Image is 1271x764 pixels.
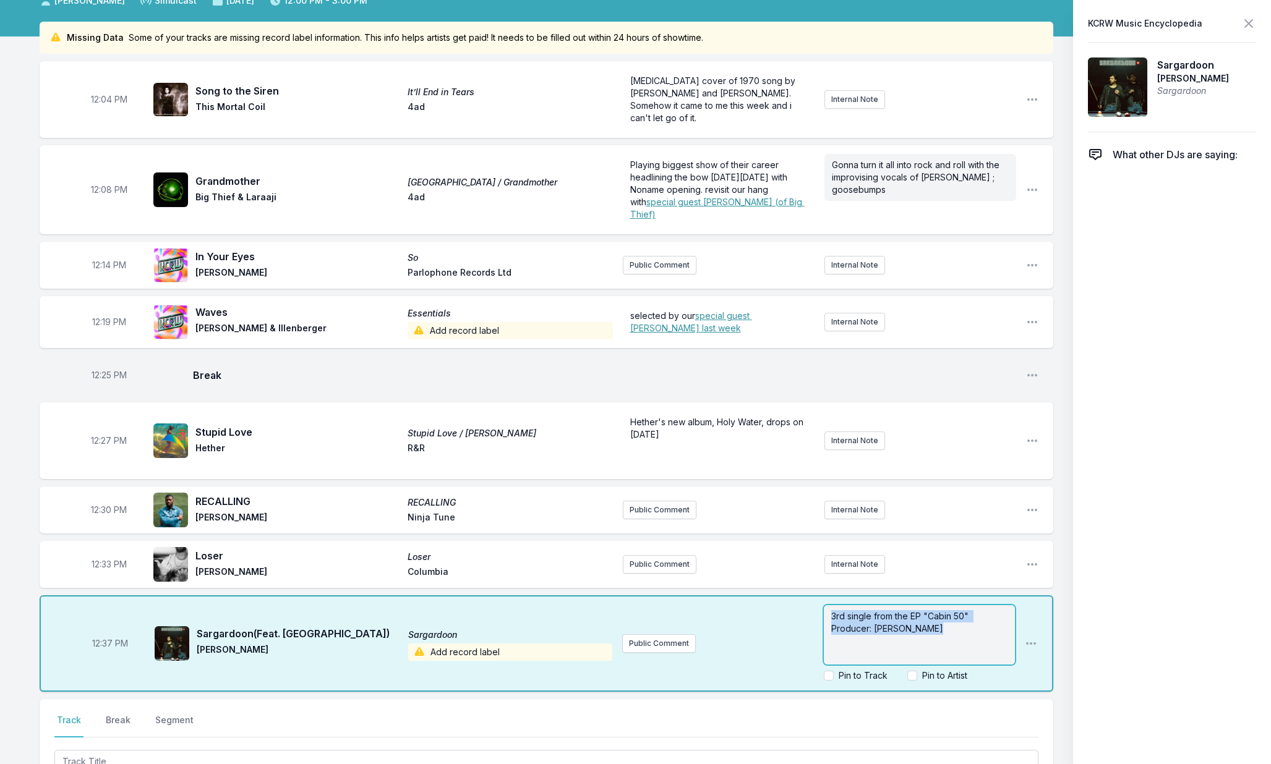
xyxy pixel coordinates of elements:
span: This Mortal Coil [195,101,400,116]
span: Loser [195,548,400,563]
span: Missing Data [67,32,124,44]
span: [MEDICAL_DATA] cover of 1970 song by [PERSON_NAME] and [PERSON_NAME]. Somehow it came to me this ... [630,75,798,123]
span: Gonna turn it all into rock and roll with the improvising vocals of [PERSON_NAME] ; goosebumps [832,159,1002,195]
span: Columbia [408,566,612,580]
span: KCRW Music Encyclopedia [1088,15,1202,32]
img: Stupid Love / Monica [153,423,188,458]
a: special guest [PERSON_NAME] (of Big Thief) [630,197,805,219]
button: Segment [153,714,196,737]
span: Parlophone Records Ltd [408,266,612,281]
img: Loser [153,547,188,582]
span: [PERSON_NAME] [197,643,401,661]
span: Waves [195,305,400,320]
span: Timestamp [91,504,127,516]
span: 3rd single from the EP "Cabin 50" Producer: [PERSON_NAME] [831,611,971,634]
button: Public Comment [622,634,696,653]
span: Add record label [408,643,612,661]
span: Timestamp [91,184,127,196]
button: Internal Note [824,555,885,574]
span: Stupid Love [195,425,400,439]
span: In Your Eyes [195,249,400,264]
span: Timestamp [92,637,128,650]
button: Open playlist item options [1026,316,1038,328]
span: 4ad [408,101,612,116]
span: Sargardoon [408,629,612,641]
span: Stupid Love / [PERSON_NAME] [408,427,612,439]
button: Internal Note [824,501,885,519]
button: Open playlist item options [1026,184,1038,196]
label: Pin to Track [839,669,888,682]
img: Essentials [153,305,188,339]
span: It’ll End in Tears [408,86,612,98]
span: Timestamp [92,558,127,571]
span: Sargardoon [1157,85,1229,97]
button: Public Comment [623,555,696,574]
label: Pin to Artist [922,669,967,682]
span: Timestamp [91,93,127,106]
span: Sargardoon [1157,57,1229,72]
span: [PERSON_NAME] [195,511,400,526]
img: It’ll End in Tears [153,83,188,117]
span: RECALLING [408,496,612,509]
button: Open playlist item options [1026,435,1038,447]
button: Public Comment [623,501,696,519]
span: Add record label [408,322,612,339]
button: Internal Note [824,313,885,331]
button: Track [54,714,83,737]
img: Sargardoon [1088,57,1147,117]
span: Hether [195,442,400,457]
span: What other DJs are saying: [1113,147,1238,162]
button: Break [103,714,133,737]
button: Open playlist item options [1026,93,1038,106]
img: Sargardoon [155,626,189,661]
button: Public Comment [623,256,696,274]
span: Break [193,368,1016,383]
span: selected by our [630,310,695,321]
button: Open playlist item options [1026,558,1038,571]
span: R&R [408,442,612,457]
span: Big Thief & Laraaji [195,191,400,206]
span: Hether's new album, Holy Water, drops on [DATE] [630,417,806,439]
span: RECALLING [195,494,400,509]
button: Open playlist item options [1025,637,1037,650]
span: Sargardoon (Feat. [GEOGRAPHIC_DATA]) [197,626,401,641]
span: Loser [408,551,612,563]
span: Playing biggest show of their career headlining the bow [DATE][DATE] with Noname opening. revisit... [630,159,790,207]
span: Timestamp [92,259,126,271]
span: [PERSON_NAME] [195,266,400,281]
span: Timestamp [92,316,126,328]
img: RECALLING [153,493,188,527]
button: Open playlist item options [1026,504,1038,516]
span: [GEOGRAPHIC_DATA] / Grandmother [408,176,612,189]
button: Internal Note [824,90,885,109]
button: Internal Note [824,256,885,274]
button: Internal Note [824,431,885,450]
span: Ninja Tune [408,511,612,526]
span: [PERSON_NAME] [195,566,400,580]
span: [PERSON_NAME] & Illenberger [195,322,400,339]
span: Essentials [408,307,612,320]
span: 4ad [408,191,612,206]
span: Timestamp [91,435,127,447]
span: Grandmother [195,174,400,189]
img: Los Angeles / Grandmother [153,172,188,207]
img: So [153,248,188,282]
span: Timestamp [92,369,127,381]
span: Some of your tracks are missing record label information. This info helps artists get paid! It ne... [129,32,703,44]
span: So [408,252,612,264]
button: Open playlist item options [1026,369,1038,381]
span: Song to the Siren [195,83,400,98]
span: [PERSON_NAME] [1157,72,1229,85]
button: Open playlist item options [1026,259,1038,271]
